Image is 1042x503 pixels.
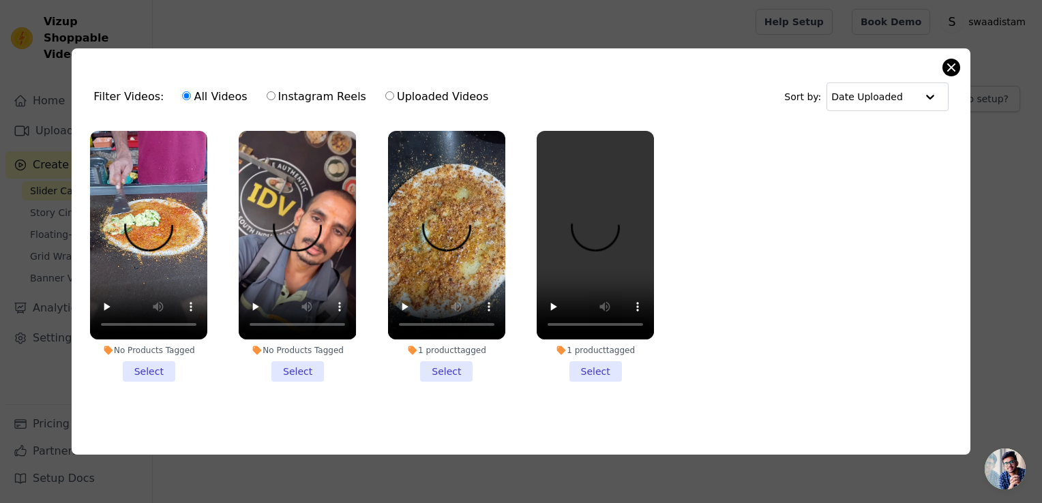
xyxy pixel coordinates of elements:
div: Filter Videos: [93,81,496,112]
div: 1 product tagged [388,345,505,356]
button: Close modal [943,59,959,76]
label: All Videos [181,88,248,106]
div: Sort by: [784,82,949,111]
div: Open chat [985,448,1026,489]
label: Uploaded Videos [385,88,489,106]
div: 1 product tagged [537,345,654,356]
div: No Products Tagged [90,345,207,356]
div: No Products Tagged [239,345,356,356]
label: Instagram Reels [266,88,367,106]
